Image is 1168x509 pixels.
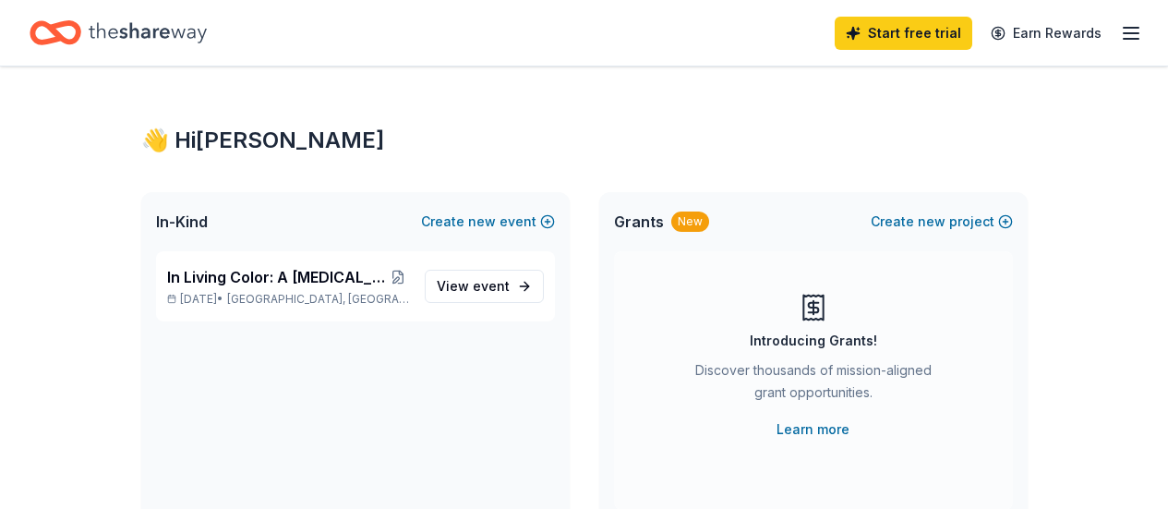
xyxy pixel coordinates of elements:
[777,418,849,441] a: Learn more
[437,275,510,297] span: View
[688,359,939,411] div: Discover thousands of mission-aligned grant opportunities.
[421,211,555,233] button: Createnewevent
[227,292,409,307] span: [GEOGRAPHIC_DATA], [GEOGRAPHIC_DATA]
[473,278,510,294] span: event
[871,211,1013,233] button: Createnewproject
[614,211,664,233] span: Grants
[671,212,709,232] div: New
[167,266,387,288] span: In Living Color: A [MEDICAL_DATA] Walk for LIfe
[30,11,207,55] a: Home
[835,17,972,50] a: Start free trial
[980,17,1113,50] a: Earn Rewards
[468,211,496,233] span: new
[167,292,410,307] p: [DATE] •
[750,330,877,352] div: Introducing Grants!
[156,211,208,233] span: In-Kind
[425,270,544,303] a: View event
[918,211,945,233] span: new
[141,126,1028,155] div: 👋 Hi [PERSON_NAME]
